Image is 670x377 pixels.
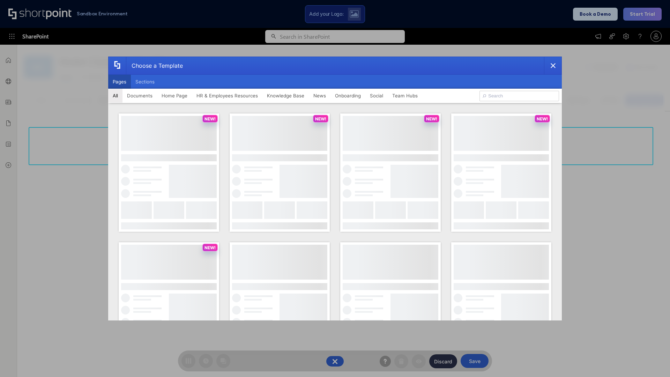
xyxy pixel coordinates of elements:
[157,89,192,103] button: Home Page
[192,89,262,103] button: HR & Employees Resources
[426,116,437,121] p: NEW!
[635,343,670,377] iframe: Chat Widget
[309,89,330,103] button: News
[131,75,159,89] button: Sections
[365,89,388,103] button: Social
[122,89,157,103] button: Documents
[479,91,559,101] input: Search
[126,57,183,74] div: Choose a Template
[108,57,562,320] div: template selector
[108,89,122,103] button: All
[330,89,365,103] button: Onboarding
[204,116,216,121] p: NEW!
[315,116,326,121] p: NEW!
[108,75,131,89] button: Pages
[388,89,422,103] button: Team Hubs
[204,245,216,250] p: NEW!
[262,89,309,103] button: Knowledge Base
[537,116,548,121] p: NEW!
